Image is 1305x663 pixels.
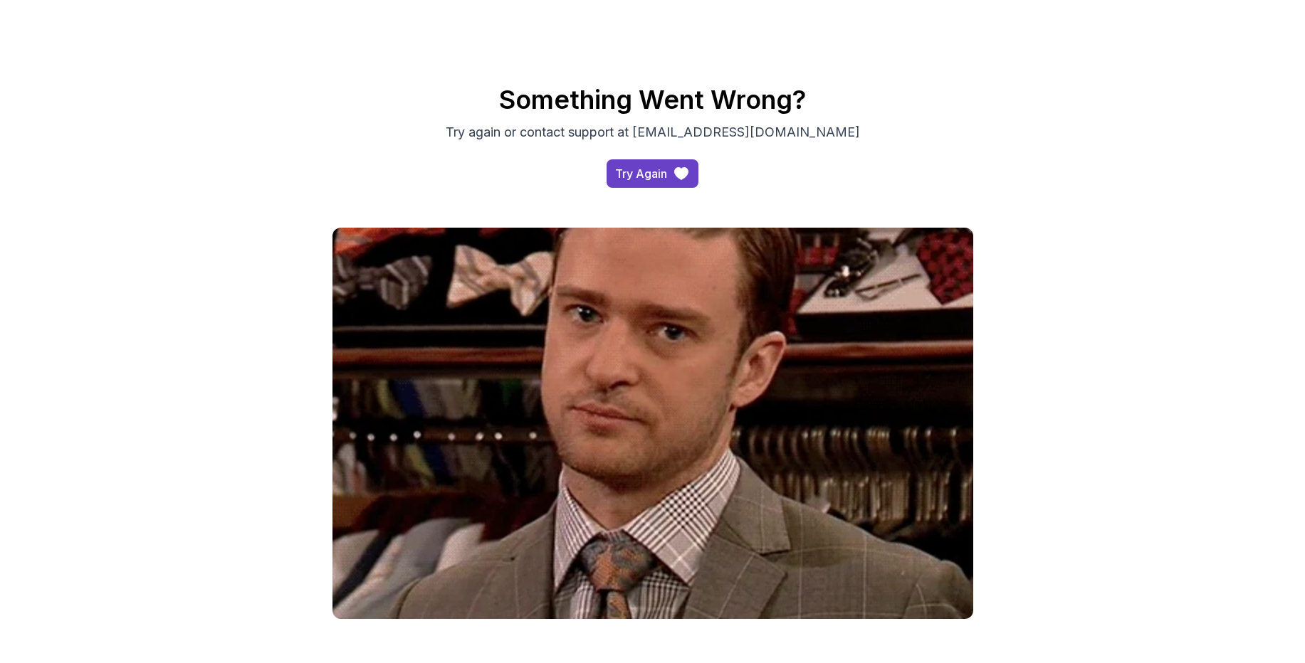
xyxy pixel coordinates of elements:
h2: Something Went Wrong? [154,85,1151,114]
a: access-dashboard [607,159,698,188]
div: Try Again [615,165,667,182]
button: Try Again [607,159,698,188]
img: gif [332,228,973,619]
p: Try again or contact support at [EMAIL_ADDRESS][DOMAIN_NAME] [414,122,892,142]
